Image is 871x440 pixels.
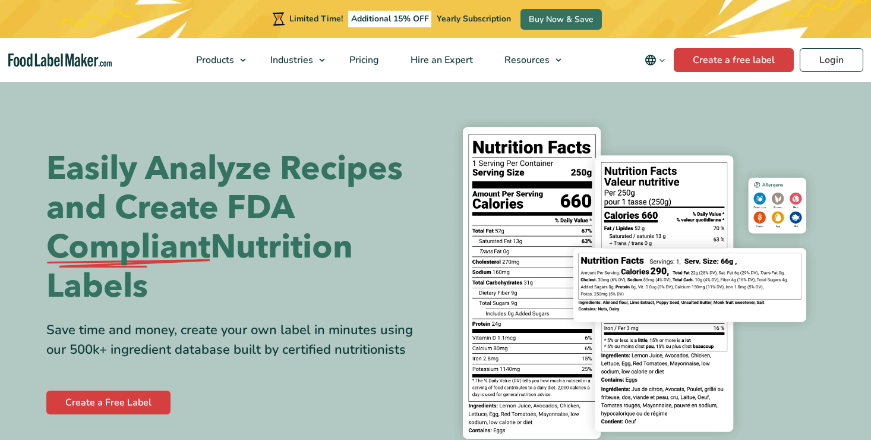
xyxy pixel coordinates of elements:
span: Industries [267,54,314,67]
a: Pricing [334,38,392,82]
span: Hire an Expert [407,54,474,67]
h1: Easily Analyze Recipes and Create FDA Nutrition Labels [46,149,427,306]
a: Create a Free Label [46,391,171,414]
span: Limited Time! [289,13,343,24]
a: Products [181,38,252,82]
a: Resources [489,38,567,82]
span: Resources [501,54,551,67]
a: Food Label Maker homepage [8,54,112,67]
span: Yearly Subscription [437,13,511,24]
a: Hire an Expert [395,38,486,82]
button: Change language [636,48,674,72]
a: Industries [255,38,331,82]
a: Create a free label [674,48,794,72]
a: Login [800,48,863,72]
div: Save time and money, create your own label in minutes using our 500k+ ingredient database built b... [46,320,427,360]
span: Pricing [346,54,380,67]
span: Additional 15% OFF [348,11,432,27]
span: Compliant [46,228,210,267]
span: Products [192,54,235,67]
a: Buy Now & Save [520,9,602,30]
